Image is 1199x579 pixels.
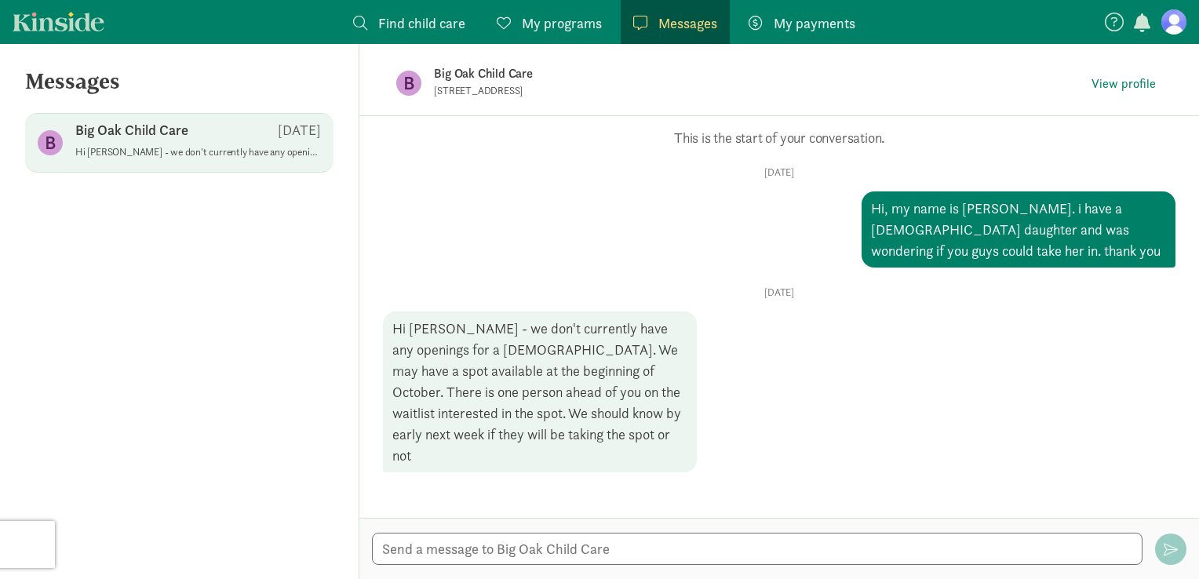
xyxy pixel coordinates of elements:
[378,13,465,34] span: Find child care
[383,311,697,472] div: Hi [PERSON_NAME] - we don't currently have any openings for a [DEMOGRAPHIC_DATA]. We may have a s...
[862,191,1175,268] div: Hi, my name is [PERSON_NAME]. i have a [DEMOGRAPHIC_DATA] daughter and was wondering if you guys ...
[1091,75,1156,93] span: View profile
[38,130,63,155] figure: B
[396,71,421,96] figure: B
[13,12,104,31] a: Kinside
[774,13,855,34] span: My payments
[434,85,818,97] p: [STREET_ADDRESS]
[383,129,1175,147] p: This is the start of your conversation.
[75,121,188,140] p: Big Oak Child Care
[1085,73,1162,95] button: View profile
[658,13,717,34] span: Messages
[434,63,928,85] p: Big Oak Child Care
[278,121,321,140] p: [DATE]
[522,13,602,34] span: My programs
[1085,72,1162,95] a: View profile
[383,166,1175,179] p: [DATE]
[75,146,321,158] p: Hi [PERSON_NAME] - we don't currently have any openings for a [DEMOGRAPHIC_DATA]. We may have a s...
[383,286,1175,299] p: [DATE]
